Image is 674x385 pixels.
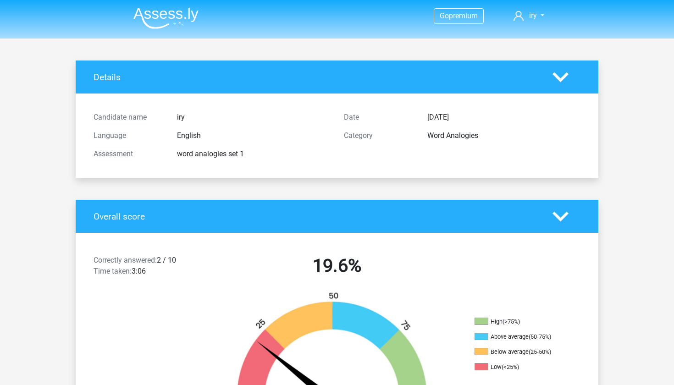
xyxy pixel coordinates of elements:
a: Gopremium [434,10,483,22]
div: (25-50%) [529,348,551,355]
div: Language [87,130,170,141]
div: Category [337,130,420,141]
div: iry [170,112,337,123]
span: premium [449,11,478,20]
h4: Details [94,72,539,82]
span: iry [529,11,537,20]
div: Word Analogies [420,130,587,141]
div: (50-75%) [529,333,551,340]
div: word analogies set 1 [170,148,337,159]
h4: Overall score [94,211,539,222]
div: (<25%) [502,363,519,370]
span: Go [440,11,449,20]
img: Assessly [133,7,199,29]
span: Correctly answered: [94,256,157,264]
span: Time taken: [94,267,132,275]
div: Assessment [87,148,170,159]
div: [DATE] [420,112,587,123]
li: High [475,318,566,326]
div: 2 / 10 3:06 [87,255,212,280]
li: Below average [475,348,566,356]
h2: 19.6% [219,255,455,277]
div: (>75%) [503,318,520,325]
div: English [170,130,337,141]
li: Above average [475,333,566,341]
a: iry [510,10,548,21]
div: Date [337,112,420,123]
div: Candidate name [87,112,170,123]
li: Low [475,363,566,371]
